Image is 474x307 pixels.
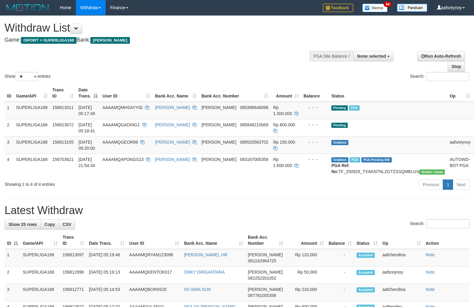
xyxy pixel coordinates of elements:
[155,105,190,110] a: [PERSON_NAME]
[326,232,354,249] th: Balance: activate to sort column ascending
[417,51,465,61] a: Run Auto-Refresh
[52,122,74,127] span: 156813072
[248,287,283,292] span: [PERSON_NAME]
[5,3,51,12] img: MOTION_logo.png
[303,122,327,128] div: - - -
[423,232,469,249] th: Action
[240,140,268,145] span: Copy 089520563702 to clipboard
[240,122,268,127] span: Copy 085848210069 to clipboard
[310,51,353,61] div: PGA Site Balance /
[397,4,427,12] img: panduan.png
[447,154,473,177] td: AUTOWD-BOT-PGA
[201,122,236,127] span: [PERSON_NAME]
[63,222,71,227] span: CSV
[5,119,14,136] td: 2
[127,232,181,249] th: User ID: activate to sort column ascending
[384,2,392,7] span: 34
[447,84,473,102] th: Op: activate to sort column ascending
[357,253,375,258] span: Accepted
[303,139,327,145] div: - - -
[380,284,423,301] td: aafchendina
[14,154,50,177] td: SUPERLIGA168
[86,284,127,301] td: [DATE] 05:14:53
[286,267,326,284] td: Rp 50,000
[5,136,14,154] td: 3
[286,284,326,301] td: Rp 216,000
[5,284,20,301] td: 3
[5,219,41,230] a: Show 25 rows
[86,267,127,284] td: [DATE] 05:19:13
[331,123,348,128] span: Pending
[184,252,227,257] a: [PERSON_NAME] .HR
[410,72,469,81] label: Search:
[5,72,51,81] label: Show entries
[426,72,469,81] input: Search:
[103,140,138,145] span: AAAAMQGEOR69
[380,267,423,284] td: aafsreynoy
[350,157,360,162] span: Marked by aafchhiseyha
[127,284,181,301] td: AAAAMQBORIIS25
[286,249,326,267] td: Rp 120,000
[14,119,50,136] td: SUPERLIGA168
[59,219,75,230] a: CSV
[155,157,190,162] a: [PERSON_NAME]
[426,252,435,257] a: Note
[240,157,268,162] span: Copy 083167005358 to clipboard
[20,232,60,249] th: Game/API: activate to sort column ascending
[248,252,283,257] span: [PERSON_NAME]
[380,249,423,267] td: aafchendina
[362,4,388,12] img: Button%20Memo.svg
[5,267,20,284] td: 2
[331,157,348,162] span: Grabbed
[86,249,127,267] td: [DATE] 05:19:46
[79,122,95,133] span: [DATE] 05:18:41
[50,84,76,102] th: Trans ID: activate to sort column ascending
[20,284,60,301] td: SUPERLIGA168
[14,102,50,119] td: SUPERLIGA168
[443,179,453,190] a: 1
[248,270,283,275] span: [PERSON_NAME]
[354,232,380,249] th: Status: activate to sort column ascending
[380,232,423,249] th: Op: activate to sort column ascending
[303,104,327,111] div: - - -
[331,140,348,145] span: Grabbed
[40,219,59,230] a: Copy
[86,232,127,249] th: Date Trans.: activate to sort column ascending
[410,219,469,228] label: Search:
[15,72,38,81] select: Showentries
[248,258,276,263] span: Copy 081242964725 to clipboard
[245,232,286,249] th: Bank Acc. Number: activate to sort column ascending
[323,4,353,12] img: Feedback.jpg
[426,270,435,275] a: Note
[5,102,14,119] td: 1
[5,84,14,102] th: ID
[60,232,86,249] th: Trans ID: activate to sort column ascending
[181,232,245,249] th: Bank Acc. Name: activate to sort column ascending
[127,249,181,267] td: AAAAMQRYAN123098
[201,157,236,162] span: [PERSON_NAME]
[20,267,60,284] td: SUPERLIGA168
[273,105,292,116] span: Rp 1.300.000
[201,140,236,145] span: [PERSON_NAME]
[426,219,469,228] input: Search:
[448,61,465,72] a: Stop
[5,204,469,217] h1: Latest Withdraw
[155,122,190,127] a: [PERSON_NAME]
[103,157,144,162] span: AAAAMQAPONGS23
[248,276,276,281] span: Copy 082252351052 to clipboard
[8,222,37,227] span: Show 25 rows
[326,267,354,284] td: -
[5,232,20,249] th: ID: activate to sort column descending
[21,37,76,44] span: ISPORT > SUPERLIGA168
[14,136,50,154] td: SUPERLIGA168
[5,179,193,187] div: Showing 1 to 4 of 4 entries
[5,37,310,43] h4: Game: Bank:
[357,54,386,59] span: None selected
[273,157,292,168] span: Rp 1.600.000
[301,84,329,102] th: Balance
[60,249,86,267] td: 156813097
[199,84,271,102] th: Bank Acc. Number: activate to sort column ascending
[271,84,301,102] th: Amount: activate to sort column ascending
[361,157,392,162] span: PGA Pending
[52,105,74,110] span: 156813011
